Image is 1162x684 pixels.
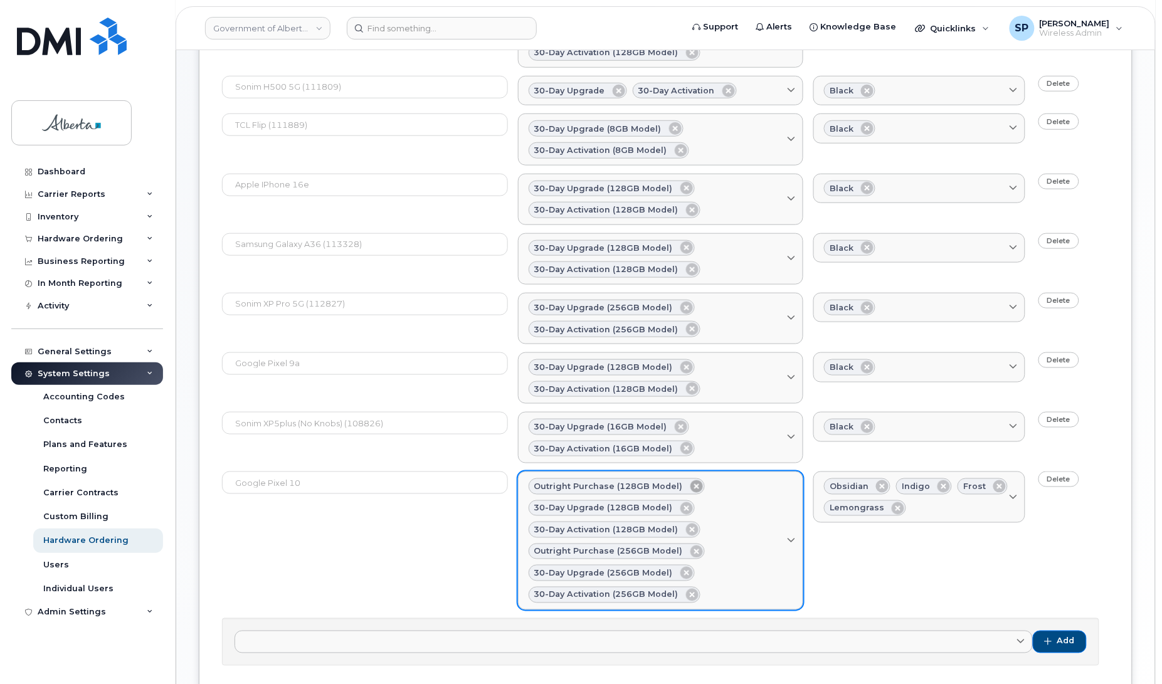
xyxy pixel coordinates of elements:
span: SP [1015,21,1029,36]
span: 30-day activation (128GB model) [534,204,679,216]
a: Delete [1038,174,1079,189]
span: Black [830,123,853,135]
input: Find something... [347,17,537,39]
span: Frost [963,480,986,492]
a: 30-day upgrade (16GB model)30-day activation (16GB model) [518,412,804,463]
span: [PERSON_NAME] [1040,18,1110,28]
span: Outright purchase (128GB model) [534,480,683,492]
span: 30-day upgrade (128GB model) [534,182,673,194]
span: 30-day activation (128GB model) [534,383,679,395]
a: Black [813,293,1025,323]
span: 30-day upgrade (16GB model) [534,421,667,433]
span: 30-day activation (256GB model) [534,324,679,335]
span: Obsidian [830,480,869,492]
span: Black [830,302,853,313]
span: Outright purchase (256GB model) [534,545,683,557]
a: 30-day upgrade (128GB model)30-day activation (128GB model) [518,174,804,225]
span: 30-day activation (128GB model) [534,46,679,58]
a: Black [813,233,1025,263]
a: Black [813,412,1025,442]
a: 30-day upgrade (256GB model)30-day activation (256GB model) [518,293,804,344]
a: 30-day upgrade (8GB model)30-day activation (8GB model) [518,113,804,165]
span: Indigo [902,480,930,492]
span: 30-day upgrade (128GB model) [534,242,673,254]
span: Add [1057,636,1075,647]
a: 30-day upgrade30-day activation [518,76,804,106]
a: ObsidianIndigoFrostLemongrass [813,471,1025,523]
a: Government of Alberta (GOA) [205,17,330,39]
span: 30-day upgrade [534,85,605,97]
span: 30-day upgrade (128GB model) [534,502,673,514]
span: 30-day activation (16GB model) [534,443,673,455]
a: Delete [1038,76,1079,92]
a: Black [813,174,1025,204]
a: Delete [1038,352,1079,368]
div: Quicklinks [907,16,998,41]
span: 30-day activation (128GB model) [534,263,679,275]
a: Outright purchase (128GB model)30-day upgrade (128GB model)30-day activation (128GB model)Outrigh... [518,471,804,609]
a: Black [813,113,1025,144]
span: Quicklinks [931,23,976,33]
span: Lemongrass [830,502,884,514]
span: Wireless Admin [1040,28,1110,38]
button: Add [1033,631,1087,653]
a: Delete [1038,412,1079,428]
div: Susannah Parlee [1001,16,1132,41]
a: Knowledge Base [801,14,906,39]
a: Delete [1038,471,1079,487]
span: 30-day upgrade (256GB model) [534,302,673,313]
span: 30-day upgrade (8GB model) [534,123,662,135]
a: Alerts [747,14,801,39]
a: Black [813,76,1025,106]
span: Black [830,361,853,373]
span: 30-day upgrade (128GB model) [534,361,673,373]
span: 30-day upgrade (256GB model) [534,567,673,579]
span: Knowledge Base [821,21,897,33]
span: 30-day activation (8GB model) [534,144,667,156]
span: Black [830,242,853,254]
a: Delete [1038,113,1079,129]
span: Support [703,21,738,33]
a: 30-day upgrade (128GB model)30-day activation (128GB model) [518,352,804,404]
span: Black [830,85,853,97]
a: Delete [1038,233,1079,249]
a: Delete [1038,293,1079,308]
span: Black [830,421,853,433]
a: Black [813,352,1025,382]
span: 30-day activation (256GB model) [534,589,679,601]
span: Black [830,182,853,194]
a: Support [684,14,747,39]
a: 30-day upgrade (128GB model)30-day activation (128GB model) [518,233,804,285]
span: 30-day activation (128GB model) [534,524,679,536]
span: 30-day activation [638,85,715,97]
span: Alerts [766,21,793,33]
